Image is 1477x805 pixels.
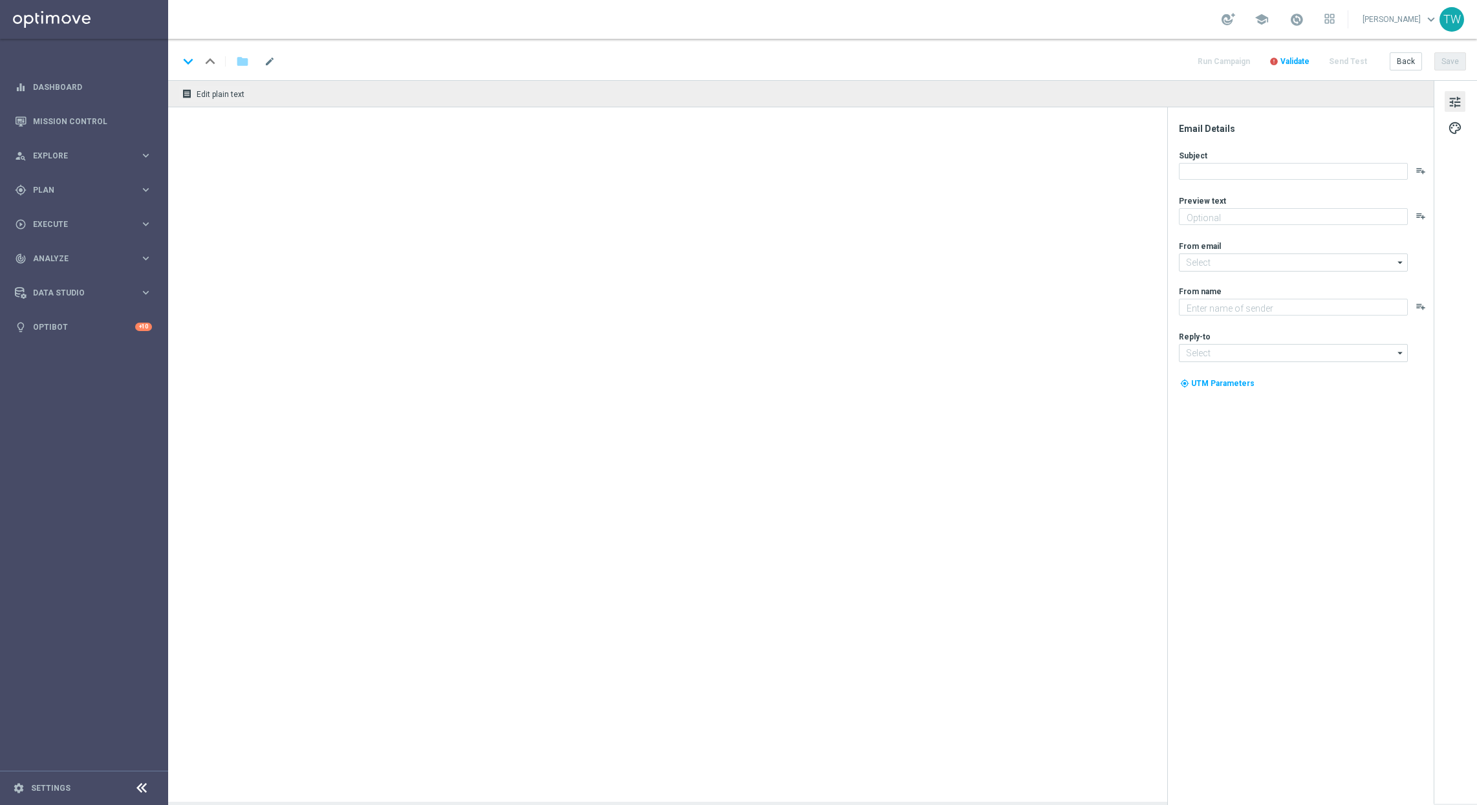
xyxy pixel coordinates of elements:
[135,323,152,331] div: +10
[15,150,27,162] i: person_search
[182,89,192,99] i: receipt
[1424,12,1438,27] span: keyboard_arrow_down
[1448,120,1462,136] span: palette
[1394,254,1407,271] i: arrow_drop_down
[15,70,152,104] div: Dashboard
[15,219,140,230] div: Execute
[1416,211,1426,221] button: playlist_add
[1179,123,1432,134] div: Email Details
[14,151,153,161] button: person_search Explore keyboard_arrow_right
[1179,151,1207,161] label: Subject
[33,255,140,263] span: Analyze
[31,784,70,792] a: Settings
[13,782,25,794] i: settings
[15,310,152,344] div: Optibot
[1445,91,1465,112] button: tune
[1179,253,1408,272] input: Select
[15,321,27,333] i: lightbulb
[1267,53,1311,70] button: error Validate
[33,152,140,160] span: Explore
[14,116,153,127] button: Mission Control
[14,219,153,230] button: play_circle_outline Execute keyboard_arrow_right
[1179,286,1222,297] label: From name
[14,82,153,92] button: equalizer Dashboard
[33,186,140,194] span: Plan
[15,81,27,93] i: equalizer
[15,253,27,264] i: track_changes
[1448,94,1462,111] span: tune
[140,149,152,162] i: keyboard_arrow_right
[1434,52,1466,70] button: Save
[15,219,27,230] i: play_circle_outline
[1179,376,1256,391] button: my_location UTM Parameters
[1191,379,1255,388] span: UTM Parameters
[15,184,27,196] i: gps_fixed
[140,252,152,264] i: keyboard_arrow_right
[15,150,140,162] div: Explore
[1180,379,1189,388] i: my_location
[140,218,152,230] i: keyboard_arrow_right
[33,289,140,297] span: Data Studio
[33,70,152,104] a: Dashboard
[178,85,250,102] button: receipt Edit plain text
[14,322,153,332] button: lightbulb Optibot +10
[197,90,244,99] span: Edit plain text
[1416,301,1426,312] button: playlist_add
[15,104,152,138] div: Mission Control
[1179,241,1221,252] label: From email
[1179,196,1226,206] label: Preview text
[33,104,152,138] a: Mission Control
[1439,7,1464,32] div: TW
[236,54,249,69] i: folder
[33,220,140,228] span: Execute
[1416,166,1426,176] button: playlist_add
[15,184,140,196] div: Plan
[264,56,275,67] span: mode_edit
[140,184,152,196] i: keyboard_arrow_right
[1394,345,1407,361] i: arrow_drop_down
[1445,117,1465,138] button: palette
[140,286,152,299] i: keyboard_arrow_right
[1179,332,1211,342] label: Reply-to
[14,288,153,298] button: Data Studio keyboard_arrow_right
[14,185,153,195] button: gps_fixed Plan keyboard_arrow_right
[1390,52,1422,70] button: Back
[235,51,250,72] button: folder
[178,52,198,71] i: keyboard_arrow_down
[1280,57,1310,66] span: Validate
[1179,344,1408,362] input: Select
[15,253,140,264] div: Analyze
[1269,57,1278,66] i: error
[15,287,140,299] div: Data Studio
[14,253,153,264] button: track_changes Analyze keyboard_arrow_right
[33,310,135,344] a: Optibot
[1255,12,1269,27] span: school
[1361,10,1439,29] a: [PERSON_NAME]keyboard_arrow_down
